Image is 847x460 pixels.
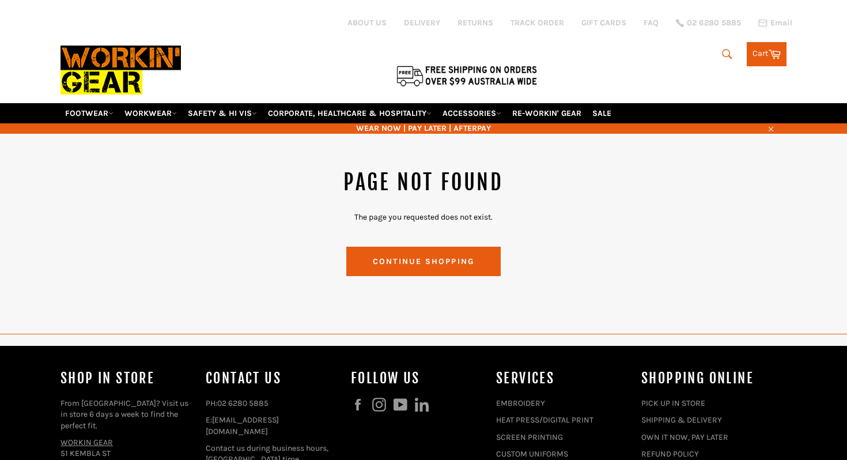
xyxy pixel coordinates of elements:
h4: Shop In Store [60,369,194,388]
a: CUSTOM UNIFORMS [496,449,568,459]
p: From [GEOGRAPHIC_DATA]? Visit us in store 6 days a week to find the perfect fit. [60,398,194,431]
a: WORKWEAR [120,103,181,123]
p: PH: [206,398,339,409]
a: GIFT CARDS [581,17,626,28]
a: RETURNS [457,17,493,28]
h4: services [496,369,630,388]
a: [EMAIL_ADDRESS][DOMAIN_NAME] [206,415,279,436]
span: Email [770,19,792,27]
a: PICK UP IN STORE [641,398,705,408]
a: Continue shopping [346,247,501,276]
a: SCREEN PRINTING [496,432,563,442]
a: ABOUT US [347,17,387,28]
a: HEAT PRESS/DIGITAL PRINT [496,415,593,425]
h4: SHOPPING ONLINE [641,369,775,388]
p: The page you requested does not exist. [60,212,786,223]
a: Email [758,18,792,28]
a: SAFETY & HI VIS [183,103,262,123]
h4: Follow us [351,369,485,388]
a: DELIVERY [404,17,440,28]
a: WORKIN GEAR [60,438,113,447]
a: TRACK ORDER [511,17,564,28]
a: ACCESSORIES [438,103,506,123]
a: 02 6280 5885 [676,19,741,27]
a: 02 6280 5885 [217,398,269,408]
a: FOOTWEAR [60,103,118,123]
span: WEAR NOW | PAY LATER | AFTERPAY [60,123,786,134]
a: CORPORATE, HEALTHCARE & HOSPITALITY [263,103,436,123]
span: 02 6280 5885 [687,19,741,27]
h4: Contact Us [206,369,339,388]
a: REFUND POLICY [641,449,699,459]
p: E: [206,414,339,437]
a: SHIPPING & DELIVERY [641,415,722,425]
img: Flat $9.95 shipping Australia wide [395,63,539,88]
img: Workin Gear leaders in Workwear, Safety Boots, PPE, Uniforms. Australia's No.1 in Workwear [60,37,181,103]
a: RE-WORKIN' GEAR [508,103,586,123]
a: EMBROIDERY [496,398,545,408]
a: Cart [747,42,786,66]
a: OWN IT NOW, PAY LATER [641,432,728,442]
a: SALE [588,103,616,123]
h1: Page Not Found [60,168,786,197]
a: FAQ [644,17,659,28]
